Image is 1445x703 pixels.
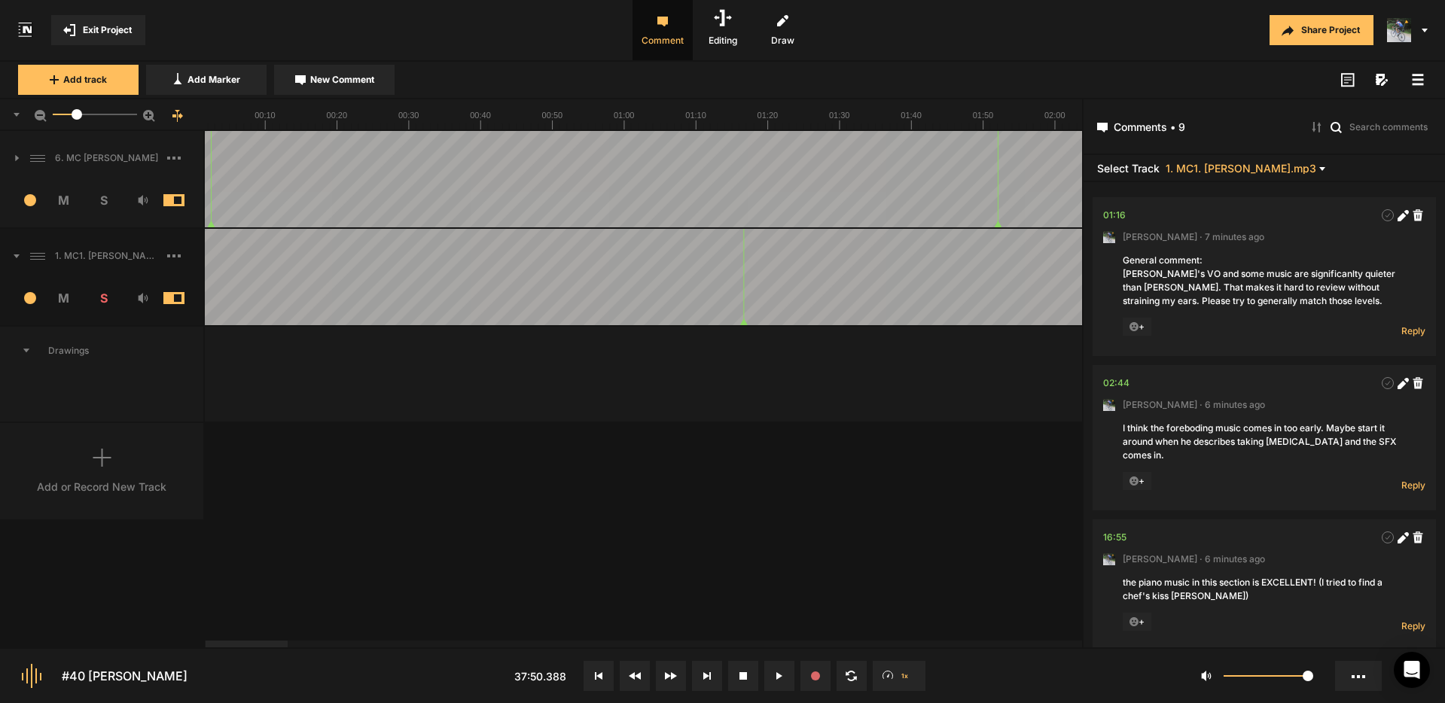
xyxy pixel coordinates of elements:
[829,111,850,120] text: 01:30
[398,111,419,120] text: 00:30
[514,670,566,683] span: 37:50.388
[685,111,706,120] text: 01:10
[84,191,123,209] span: S
[274,65,395,95] button: New Comment
[542,111,563,120] text: 00:50
[1123,254,1406,308] div: General comment: [PERSON_NAME]'s VO and some music are significanlty quieter than [PERSON_NAME]. ...
[1103,231,1115,243] img: ACg8ocLxXzHjWyafR7sVkIfmxRufCxqaSAR27SDjuE-ggbMy1qqdgD8=s96-c
[1103,208,1126,223] div: 01:16.617
[973,111,994,120] text: 01:50
[327,111,348,120] text: 00:20
[1103,399,1115,411] img: ACg8ocLxXzHjWyafR7sVkIfmxRufCxqaSAR27SDjuE-ggbMy1qqdgD8=s96-c
[1348,119,1431,134] input: Search comments
[1044,111,1065,120] text: 02:00
[873,661,925,691] button: 1x
[1123,576,1406,603] div: the piano music in this section is EXCELLENT! (I tried to find a chef's kiss [PERSON_NAME])
[1123,552,1265,566] span: [PERSON_NAME] · 6 minutes ago
[1084,155,1445,182] header: Select Track
[614,111,635,120] text: 01:00
[1123,230,1264,244] span: [PERSON_NAME] · 7 minutes ago
[1123,613,1151,631] span: +
[470,111,491,120] text: 00:40
[1103,553,1115,565] img: ACg8ocLxXzHjWyafR7sVkIfmxRufCxqaSAR27SDjuE-ggbMy1qqdgD8=s96-c
[62,667,187,685] div: #40 [PERSON_NAME]
[1103,376,1129,391] div: 02:44.300
[18,65,139,95] button: Add track
[83,23,132,37] span: Exit Project
[187,73,240,87] span: Add Marker
[901,111,922,120] text: 01:40
[1084,99,1445,155] header: Comments • 9
[1123,472,1151,490] span: +
[44,289,84,307] span: M
[49,151,167,165] span: 6. MC [PERSON_NAME]
[84,289,123,307] span: S
[1123,398,1265,412] span: [PERSON_NAME] · 6 minutes ago
[146,65,267,95] button: Add Marker
[1394,652,1430,688] div: Open Intercom Messenger
[1401,479,1425,491] span: Reply
[49,249,167,263] span: 1. MC1. [PERSON_NAME].mp3
[51,15,145,45] button: Exit Project
[1270,15,1373,45] button: Share Project
[310,73,374,87] span: New Comment
[1401,324,1425,337] span: Reply
[1401,619,1425,632] span: Reply
[1166,163,1316,174] span: 1. MC1. [PERSON_NAME].mp3
[37,479,166,495] div: Add or Record New Track
[63,73,107,87] span: Add track
[1123,421,1406,462] div: I think the foreboding music comes in too early. Maybe start it around when he describes taking [...
[1387,18,1411,42] img: ACg8ocLxXzHjWyafR7sVkIfmxRufCxqaSAR27SDjuE-ggbMy1qqdgD8=s96-c
[1123,318,1151,336] span: +
[758,111,779,120] text: 01:20
[44,191,84,209] span: M
[1103,530,1126,545] div: 16:55.573
[255,111,276,120] text: 00:10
